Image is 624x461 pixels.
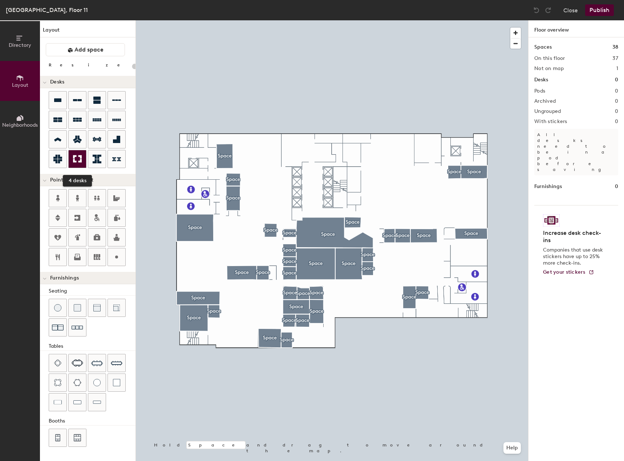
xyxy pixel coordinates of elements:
h2: Archived [534,98,556,104]
h2: 0 [615,88,618,94]
h1: Layout [40,26,135,37]
h2: On this floor [534,56,565,61]
span: Furnishings [50,275,79,281]
div: Resize [49,62,129,68]
img: Undo [533,7,540,14]
div: Seating [49,287,135,295]
button: 4 desks [68,150,86,168]
button: Close [563,4,578,16]
button: Four seat round table [49,374,67,392]
img: Four seat table [54,359,61,367]
h2: 1 [616,66,618,72]
img: Six seat table [72,359,83,367]
button: Table (1x3) [68,393,86,411]
button: Add space [46,43,125,56]
button: Couch (corner) [108,299,126,317]
button: Stool [49,299,67,317]
img: Couch (corner) [113,304,120,311]
button: Table (1x1) [108,374,126,392]
button: Cushion [68,299,86,317]
img: Table (1x1) [113,379,120,386]
h1: 0 [615,76,618,84]
span: Add space [74,46,104,53]
span: Desks [50,79,64,85]
h1: 38 [612,43,618,51]
img: Couch (middle) [93,304,101,311]
img: Four seat round table [54,379,61,386]
span: Get your stickers [543,269,585,275]
span: Layout [12,82,28,88]
h2: Not on map [534,66,564,72]
img: Four seat booth [54,434,61,441]
button: Table (round) [88,374,106,392]
img: Table (1x3) [73,399,81,406]
p: Companies that use desk stickers have up to 25% more check-ins. [543,247,605,266]
h1: Spaces [534,43,552,51]
h1: 0 [615,183,618,191]
button: Couch (middle) [88,299,106,317]
h2: 0 [615,98,618,104]
button: Couch (x3) [68,318,86,336]
span: Points of Interest [50,177,93,183]
div: Booths [49,417,135,425]
button: Ten seat table [108,354,126,372]
h2: 0 [615,119,618,125]
button: Six seat table [68,354,86,372]
img: Stool [54,304,61,311]
img: Table (round) [93,379,101,386]
h2: Pods [534,88,545,94]
button: Table (1x2) [49,393,67,411]
img: Ten seat table [111,357,122,369]
img: Eight seat table [91,357,103,369]
div: Tables [49,342,135,350]
img: Six seat round table [73,379,81,386]
h4: Increase desk check-ins [543,229,605,244]
button: Eight seat table [88,354,106,372]
button: Six seat booth [68,429,86,447]
button: Couch (x2) [49,318,67,336]
span: Directory [9,42,31,48]
img: Cushion [74,304,81,311]
h1: Furnishings [534,183,562,191]
button: Four seat booth [49,429,67,447]
div: [GEOGRAPHIC_DATA], Floor 11 [6,5,88,15]
h2: 37 [612,56,618,61]
button: Table (1x4) [88,393,106,411]
button: Four seat table [49,354,67,372]
img: Six seat booth [74,434,81,441]
img: Sticker logo [543,214,560,227]
img: Table (1x4) [93,399,101,406]
button: Help [503,442,521,454]
img: Couch (x3) [72,322,83,333]
img: Couch (x2) [52,322,64,333]
img: Table (1x2) [54,399,62,406]
h2: With stickers [534,119,567,125]
h1: Desks [534,76,548,84]
span: Neighborhoods [2,122,38,128]
h2: Ungrouped [534,109,561,114]
h2: 0 [615,109,618,114]
h1: Floor overview [528,20,624,37]
button: Six seat round table [68,374,86,392]
p: All desks need to be in a pod before saving [534,129,618,175]
a: Get your stickers [543,269,594,276]
button: Publish [585,4,614,16]
img: Redo [544,7,552,14]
